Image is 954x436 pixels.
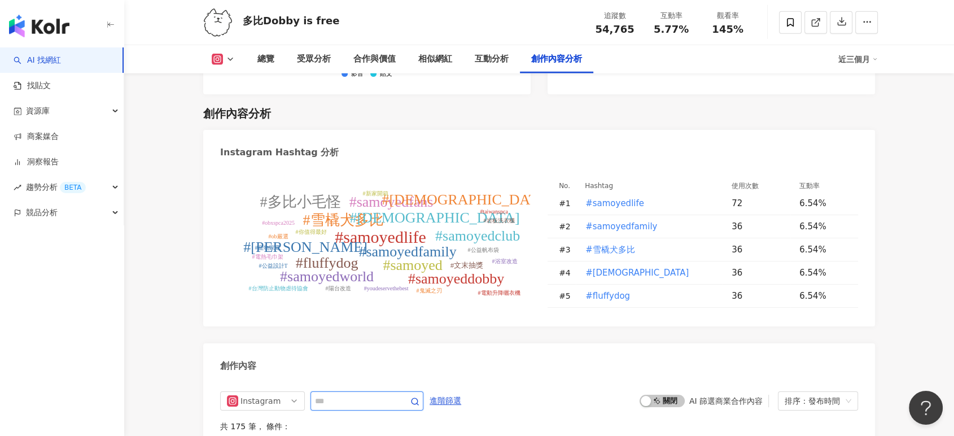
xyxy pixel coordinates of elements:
[576,180,723,192] th: Hashtag
[799,197,847,210] div: 6.54%
[257,53,274,66] div: 總覽
[838,50,878,68] div: 近三個月
[60,182,86,193] div: BETA
[559,197,576,210] div: # 1
[790,180,858,192] th: 互動率
[26,175,86,200] span: 趨勢分析
[14,156,59,168] a: 洞察報告
[595,23,634,35] span: 54,765
[785,392,841,410] div: 排序：發布時間
[380,71,392,78] div: 貼文
[262,220,295,226] tspan: #obxspca2025
[475,53,509,66] div: 互動分析
[790,261,858,285] td: 6.54%
[576,192,723,215] td: #samoyedlife
[723,180,790,192] th: 使用次數
[417,287,442,294] tspan: #鬼滅之刃
[382,191,552,208] tspan: #[DEMOGRAPHIC_DATA]
[585,192,645,215] button: #samoyedlife
[240,392,277,410] div: Instagram
[585,215,658,238] button: #samoyedfamily
[654,24,689,35] span: 5.77%
[303,212,384,228] tspan: #雪橇犬多比
[480,208,508,215] tspan: #taiwanspca
[260,194,341,210] tspan: #多比小毛怪
[296,255,358,271] tspan: #fluffydog
[585,290,630,302] span: #fluffydog
[732,197,790,210] div: 72
[243,239,367,255] tspan: #[PERSON_NAME]
[585,197,644,210] span: #samoyedlife
[255,245,281,251] tspan: #寵物家電
[429,391,462,409] button: 進階篩選
[559,267,576,279] div: # 4
[732,220,790,233] div: 36
[430,392,461,410] span: 進階篩選
[243,14,339,28] div: 多比Dobby is free
[349,210,519,226] tspan: #[DEMOGRAPHIC_DATA]
[14,55,61,66] a: searchAI 找網紅
[790,238,858,261] td: 6.54%
[349,194,434,210] tspan: #samoyedfans
[585,267,689,279] span: #[DEMOGRAPHIC_DATA]
[790,192,858,215] td: 6.54%
[364,285,409,291] tspan: #youdeservethebest
[220,360,256,372] div: 創作內容
[468,247,499,253] tspan: #公益帆布袋
[296,229,327,235] tspan: #你值得最好
[585,238,636,261] button: #雪橇犬多比
[585,261,689,284] button: #[DEMOGRAPHIC_DATA]
[799,267,847,279] div: 6.54%
[559,243,576,256] div: # 3
[478,290,520,296] tspan: #電動升降曬衣機
[585,220,657,233] span: #samoyedfamily
[790,215,858,238] td: 6.54%
[484,217,515,224] tspan: #岩板洗衣櫃
[799,220,847,233] div: 6.54%
[593,10,636,21] div: 追蹤數
[363,190,388,197] tspan: #新家開箱
[249,285,308,291] tspan: #台灣防止動物虐待協會
[576,238,723,261] td: #雪橇犬多比
[200,6,234,40] img: KOL Avatar
[220,422,858,431] div: 共 175 筆 ， 條件：
[732,267,790,279] div: 36
[650,10,693,21] div: 互動率
[280,268,374,285] tspan: #samoyedworld
[358,243,456,260] tspan: #samoyedfamily
[26,98,50,124] span: 資源庫
[14,131,59,142] a: 商案媒合
[909,391,943,425] iframe: Help Scout Beacon - Open
[14,184,21,191] span: rise
[585,285,631,307] button: #fluffydog
[732,243,790,256] div: 36
[689,396,763,406] div: AI 篩選商業合作內容
[259,263,287,269] tspan: #公益設計T
[576,261,723,285] td: #薩摩耶多比
[26,200,58,225] span: 競品分析
[450,261,484,269] tspan: #文末抽獎
[435,228,520,244] tspan: #samoyedclub
[559,220,576,233] div: # 2
[706,10,749,21] div: 觀看率
[799,243,847,256] div: 6.54%
[351,71,364,78] div: 影音
[576,215,723,238] td: #samoyedfamily
[326,285,351,291] tspan: #陽台改造
[252,254,283,260] tspan: #電熱毛巾架
[799,290,847,302] div: 6.54%
[559,290,576,302] div: # 5
[712,24,743,35] span: 145%
[585,243,635,256] span: #雪橇犬多比
[335,228,426,246] tspan: #samoyedlife
[14,80,51,91] a: 找貼文
[353,53,396,66] div: 合作與價值
[297,53,331,66] div: 受眾分析
[408,271,504,287] tspan: #samoyeddobby
[492,258,518,264] tspan: #浴室改造
[576,285,723,308] td: #fluffydog
[383,257,442,273] tspan: #samoyed
[9,15,69,37] img: logo
[548,180,576,192] th: No.
[790,285,858,308] td: 6.54%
